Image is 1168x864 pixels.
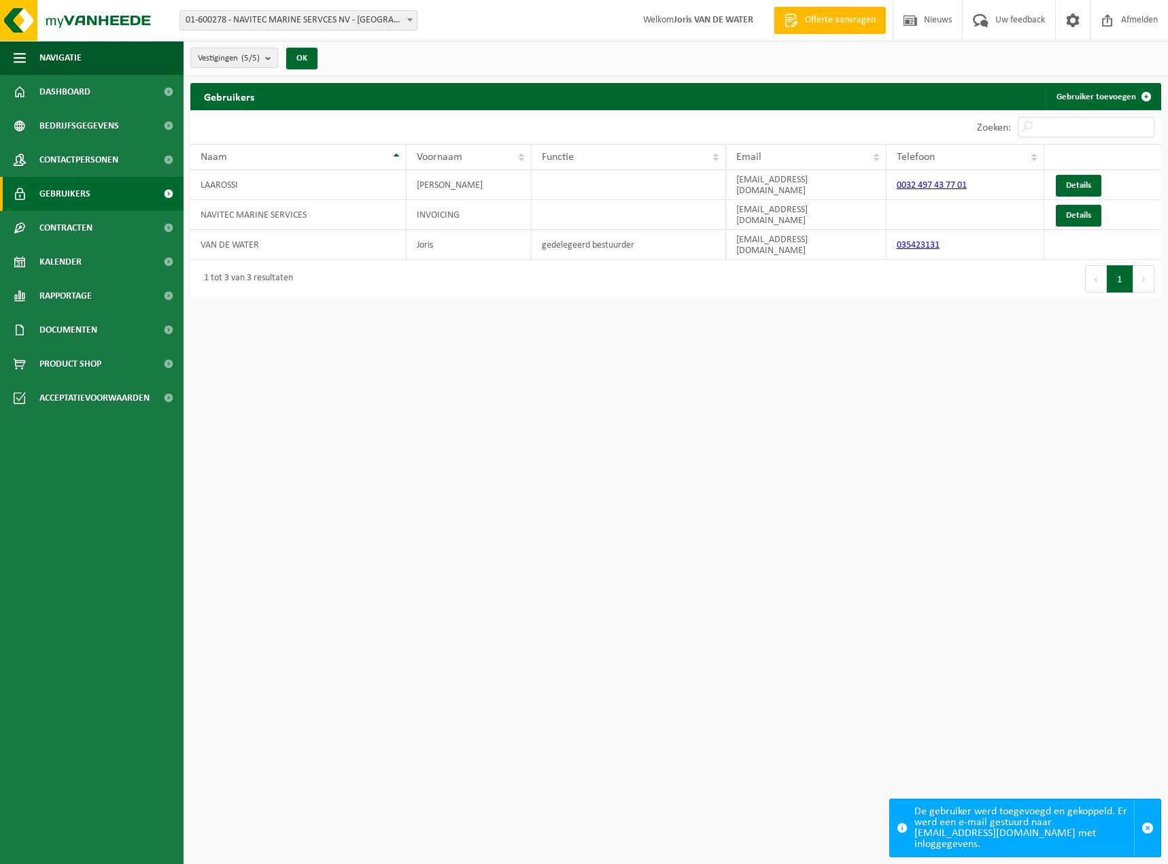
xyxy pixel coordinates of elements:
[726,230,886,260] td: [EMAIL_ADDRESS][DOMAIN_NAME]
[190,230,407,260] td: VAN DE WATER
[1056,175,1101,197] a: Details
[897,240,940,250] a: 035423131
[532,230,726,260] td: gedelegeerd bestuurder
[39,347,101,381] span: Product Shop
[39,381,150,415] span: Acceptatievoorwaarden
[190,170,407,200] td: LAAROSSI
[726,200,886,230] td: [EMAIL_ADDRESS][DOMAIN_NAME]
[1085,265,1107,293] button: Previous
[39,177,90,211] span: Gebruikers
[897,180,967,190] a: 0032 497 43 77 01
[1133,265,1154,293] button: Next
[897,152,935,163] span: Telefoon
[286,48,317,69] button: OK
[39,211,92,245] span: Contracten
[39,75,90,109] span: Dashboard
[39,279,92,313] span: Rapportage
[180,11,417,30] span: 01-600278 - NAVITEC MARINE SERVCES NV - ANTWERPEN
[977,122,1011,133] label: Zoeken:
[198,48,260,69] span: Vestigingen
[726,170,886,200] td: [EMAIL_ADDRESS][DOMAIN_NAME]
[802,14,879,27] span: Offerte aanvragen
[190,83,268,110] h2: Gebruikers
[197,267,293,291] div: 1 tot 3 van 3 resultaten
[39,245,82,279] span: Kalender
[674,15,753,25] strong: Joris VAN DE WATER
[241,54,260,63] count: (5/5)
[914,799,1134,857] div: De gebruiker werd toegevoegd en gekoppeld. Er werd een e-mail gestuurd naar [EMAIL_ADDRESS][DOMAI...
[407,230,532,260] td: Joris
[774,7,886,34] a: Offerte aanvragen
[1056,205,1101,227] a: Details
[39,143,118,177] span: Contactpersonen
[39,41,82,75] span: Navigatie
[1046,83,1160,110] a: Gebruiker toevoegen
[736,152,761,163] span: Email
[190,200,407,230] td: NAVITEC MARINE SERVICES
[201,152,227,163] span: Naam
[1107,265,1133,293] button: 1
[39,109,119,143] span: Bedrijfsgegevens
[542,152,574,163] span: Functie
[417,152,462,163] span: Voornaam
[179,10,417,31] span: 01-600278 - NAVITEC MARINE SERVCES NV - ANTWERPEN
[39,313,97,347] span: Documenten
[407,200,532,230] td: INVOICING
[407,170,532,200] td: [PERSON_NAME]
[190,48,278,68] button: Vestigingen(5/5)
